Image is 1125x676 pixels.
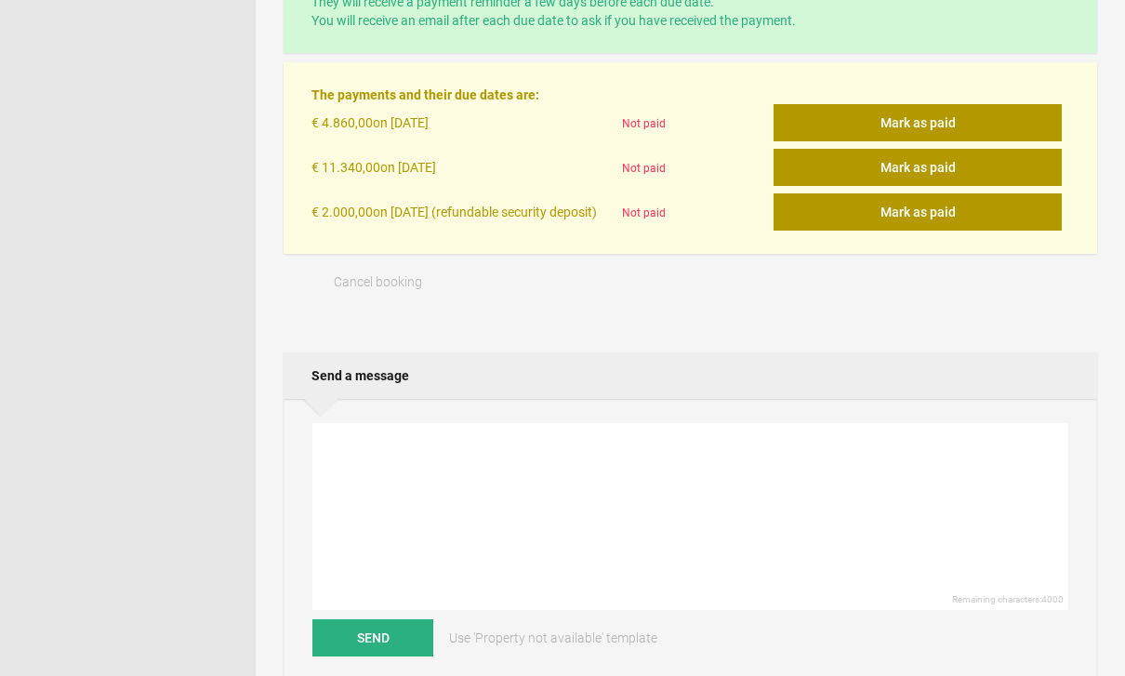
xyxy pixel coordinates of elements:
flynt-currency: € 11.340,00 [311,161,380,176]
div: Not paid [615,150,774,194]
flynt-currency: € 4.860,00 [311,116,373,131]
button: Send [312,620,433,657]
div: Not paid [615,105,774,150]
strong: The payments and their due dates are: [311,88,539,103]
div: on [DATE] (refundable security deposit) [311,194,615,232]
button: Cancel booking [284,264,471,301]
div: on [DATE] [311,105,615,150]
span: Cancel booking [334,275,422,290]
div: on [DATE] [311,150,615,194]
flynt-currency: € 2.000,00 [311,205,373,220]
div: Not paid [615,194,774,232]
a: Use 'Property not available' template [436,620,670,657]
button: Mark as paid [774,105,1062,142]
button: Mark as paid [774,150,1062,187]
h2: Send a message [284,353,1097,400]
button: Mark as paid [774,194,1062,232]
